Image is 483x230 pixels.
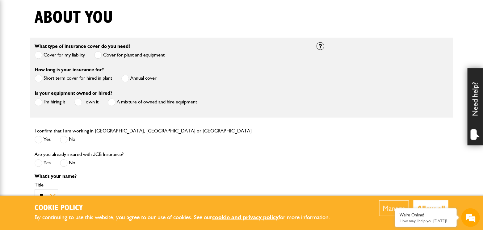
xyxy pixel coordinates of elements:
[35,182,307,187] label: Title
[35,44,130,49] label: What type of insurance cover do you need?
[35,136,51,144] label: Yes
[35,51,85,59] label: Cover for my liability
[35,203,340,213] h2: Cookie Policy
[35,128,252,133] label: I confirm that I am working in [GEOGRAPHIC_DATA], [GEOGRAPHIC_DATA] or [GEOGRAPHIC_DATA]
[60,136,75,144] label: No
[35,159,51,167] label: Yes
[35,213,340,222] p: By continuing to use this website, you agree to our use of cookies. See our for more information.
[212,214,279,221] a: cookie and privacy policy
[35,174,307,179] p: What's your name?
[121,75,157,82] label: Annual cover
[379,200,409,216] button: Manage
[35,91,112,96] label: Is your equipment owned or hired?
[60,159,75,167] label: No
[414,200,448,216] button: Allow all
[400,212,452,218] div: We're Online!
[94,51,165,59] label: Cover for plant and equipment
[108,98,197,106] label: A mixture of owned and hire equipment
[74,98,99,106] label: I own it
[468,68,483,145] div: Need help?
[35,7,113,28] h1: About you
[400,219,452,223] p: How may I help you today?
[35,75,112,82] label: Short term cover for hired in plant
[35,98,65,106] label: I'm hiring it
[35,152,124,157] label: Are you already insured with JCB Insurance?
[35,67,104,72] label: How long is your insurance for?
